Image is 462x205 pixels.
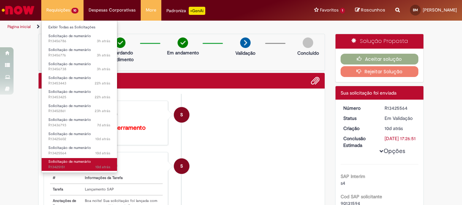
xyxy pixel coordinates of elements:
[385,125,403,131] span: 10d atrás
[338,105,380,111] dt: Número
[95,108,110,113] span: 23h atrás
[41,20,117,173] ul: Requisições
[48,33,91,39] span: Solicitação de numerário
[385,115,416,122] div: Em Validação
[48,136,110,142] span: R13425602
[336,34,424,49] div: Solução Proposta
[48,47,91,52] span: Solicitação de numerário
[42,32,117,45] a: Aberto R13456786 : Solicitação de numerário
[42,74,117,87] a: Aberto R13453443 : Solicitação de numerário
[341,180,345,186] span: s4
[341,54,419,65] button: Aceitar solução
[95,81,110,86] time: 27/08/2025 16:10:04
[48,151,110,156] span: R13425564
[97,53,110,58] span: 3h atrás
[48,117,91,122] span: Solicitação de numerário
[385,135,416,142] div: [DATE] 17:26:51
[180,158,183,174] span: S
[146,7,156,14] span: More
[71,8,78,14] span: 10
[104,49,137,63] p: Aguardando atendimento
[48,75,91,80] span: Solicitação de numerário
[174,107,189,123] div: System
[42,158,117,171] a: Aberto R13425151 : Solicitação de numerário
[189,7,205,15] p: +GenAi
[5,21,303,33] ul: Trilhas de página
[48,53,110,58] span: R13456776
[48,61,91,67] span: Solicitação de numerário
[48,145,91,150] span: Solicitação de numerário
[97,123,110,128] span: 7d atrás
[97,67,110,72] span: 3h atrás
[82,173,163,184] th: Informações da Tarefa
[48,108,110,114] span: R13452861
[338,135,380,149] dt: Conclusão Estimada
[341,66,419,77] button: Rejeitar Solução
[413,8,418,12] span: BM
[341,173,365,179] b: SAP Interim
[97,39,110,44] time: 28/08/2025 10:44:22
[97,39,110,44] span: 3h atrás
[48,89,91,94] span: Solicitação de numerário
[95,164,110,170] span: 10d atrás
[48,123,110,128] span: R13436793
[95,164,110,170] time: 18/08/2025 14:34:05
[50,173,82,184] th: #
[167,49,199,56] p: Em andamento
[42,130,117,143] a: Aberto R13425602 : Solicitação de numerário
[95,95,110,100] span: 22h atrás
[50,184,82,195] th: Tarefa
[180,107,183,123] span: S
[320,7,339,14] span: Favoritos
[42,144,117,157] a: Aberto R13425564 : Solicitação de numerário
[1,3,36,17] img: ServiceNow
[95,95,110,100] time: 27/08/2025 16:07:21
[338,125,380,132] dt: Criação
[48,81,110,86] span: R13453443
[385,125,416,132] div: 18/08/2025 15:49:07
[42,116,117,129] a: Aberto R13436793 : Solicitação de numerário
[423,7,457,13] span: [PERSON_NAME]
[42,102,117,115] a: Aberto R13452861 : Solicitação de numerário
[338,115,380,122] dt: Status
[95,81,110,86] span: 22h atrás
[115,37,125,48] img: check-circle-green.png
[95,151,110,156] time: 18/08/2025 15:49:08
[97,123,110,128] time: 21/08/2025 14:58:33
[303,37,313,48] img: img-circle-grey.png
[48,131,91,136] span: Solicitação de numerário
[297,50,319,56] p: Concluído
[48,159,91,164] span: Solicitação de numerário
[174,158,189,174] div: System
[361,7,385,13] span: Rascunhos
[46,7,70,14] span: Requisições
[95,108,110,113] time: 27/08/2025 14:41:06
[48,164,110,170] span: R13425151
[385,105,416,111] div: R13425564
[341,194,382,200] b: Cod SAP solicitante
[89,7,136,14] span: Despesas Corporativas
[48,103,91,108] span: Solicitação de numerário
[42,24,117,31] a: Exibir Todas as Solicitações
[42,88,117,101] a: Aberto R13453425 : Solicitação de numerário
[82,184,163,195] td: Lançamento SAP
[95,136,110,142] span: 10d atrás
[166,7,205,15] div: Padroniza
[240,37,251,48] img: arrow-next.png
[178,37,188,48] img: check-circle-green.png
[48,39,110,44] span: R13456786
[7,24,31,29] a: Página inicial
[42,46,117,59] a: Aberto R13456776 : Solicitação de numerário
[235,50,255,56] p: Validação
[355,7,385,14] a: Rascunhos
[341,90,396,96] span: Sua solicitação foi enviada
[95,151,110,156] span: 10d atrás
[97,67,110,72] time: 28/08/2025 10:38:24
[48,95,110,100] span: R13453425
[340,8,345,14] span: 1
[48,67,110,72] span: R13456738
[311,76,320,85] button: Adicionar anexos
[95,136,110,142] time: 18/08/2025 15:54:01
[42,60,117,73] a: Aberto R13456738 : Solicitação de numerário
[385,125,403,131] time: 18/08/2025 15:49:07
